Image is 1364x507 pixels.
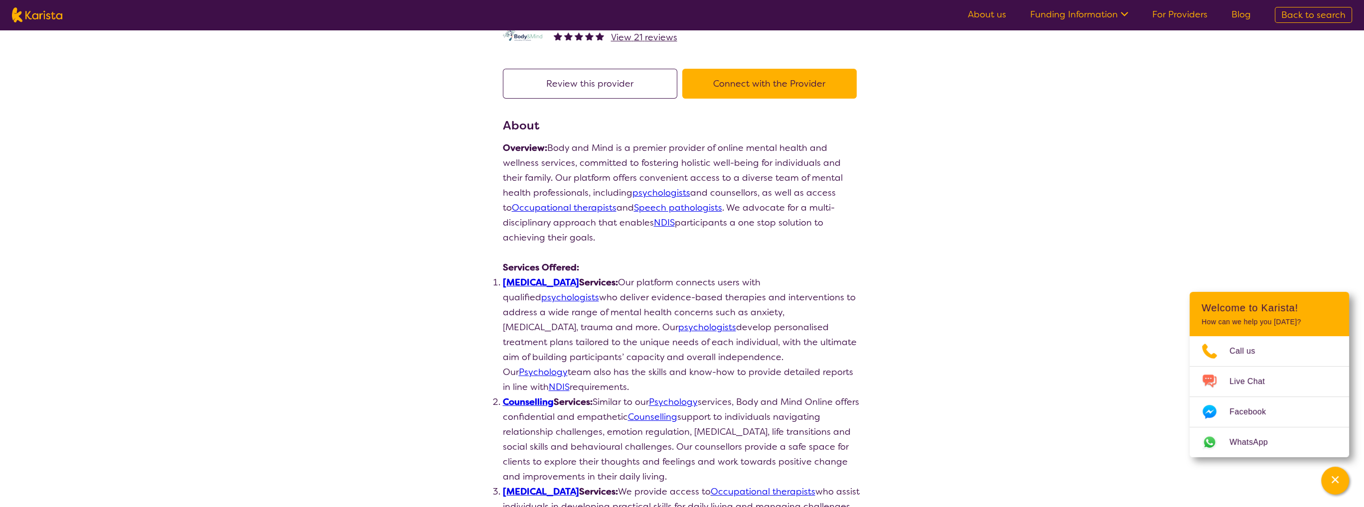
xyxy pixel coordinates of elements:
a: For Providers [1152,8,1208,20]
a: psychologists [541,291,599,303]
button: Channel Menu [1321,467,1349,495]
span: Call us [1229,344,1267,359]
strong: Services: [503,396,593,408]
img: fullstar [554,32,562,40]
a: NDIS [549,381,570,393]
span: Facebook [1229,404,1278,419]
img: fullstar [596,32,604,40]
a: Connect with the Provider [682,78,862,90]
p: How can we help you [DATE]? [1202,318,1337,326]
button: Connect with the Provider [682,69,857,99]
h2: Welcome to Karista! [1202,302,1337,314]
p: Body and Mind is a premier provider of online mental health and wellness services, committed to f... [503,140,862,245]
a: Psychology [649,396,698,408]
img: qmpolprhjdhzpcuekzqg.svg [503,28,543,41]
span: View 21 reviews [611,31,677,43]
span: Live Chat [1229,374,1277,389]
a: Counselling [628,411,677,423]
ul: Choose channel [1190,336,1349,457]
strong: Services: [503,276,618,288]
a: Speech pathologists [634,202,722,214]
li: Similar to our services, Body and Mind Online offers confidential and empathetic support to indiv... [503,394,862,484]
a: Funding Information [1030,8,1128,20]
strong: Overview: [503,142,547,154]
a: Psychology [519,366,568,378]
a: [MEDICAL_DATA] [503,276,579,288]
img: fullstar [575,32,583,40]
a: View 21 reviews [611,30,677,45]
button: Review this provider [503,69,677,99]
span: Back to search [1281,9,1346,21]
a: Review this provider [503,78,682,90]
img: Karista logo [12,7,62,22]
h3: About [503,117,862,134]
a: Web link opens in a new tab. [1190,427,1349,457]
a: Counselling [503,396,554,408]
strong: Services: [503,486,618,498]
a: Back to search [1275,7,1352,23]
a: Occupational therapists [711,486,815,498]
a: NDIS [654,217,675,229]
a: [MEDICAL_DATA] [503,486,579,498]
span: WhatsApp [1229,435,1280,450]
strong: Services Offered: [503,261,579,273]
img: fullstar [585,32,594,40]
a: psychologists [632,187,690,199]
a: Occupational therapists [512,202,616,214]
a: About us [968,8,1006,20]
img: fullstar [564,32,573,40]
a: Blog [1231,8,1251,20]
a: psychologists [678,321,736,333]
li: Our platform connects users with qualified who deliver evidence-based therapies and interventions... [503,275,862,394]
div: Channel Menu [1190,292,1349,457]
